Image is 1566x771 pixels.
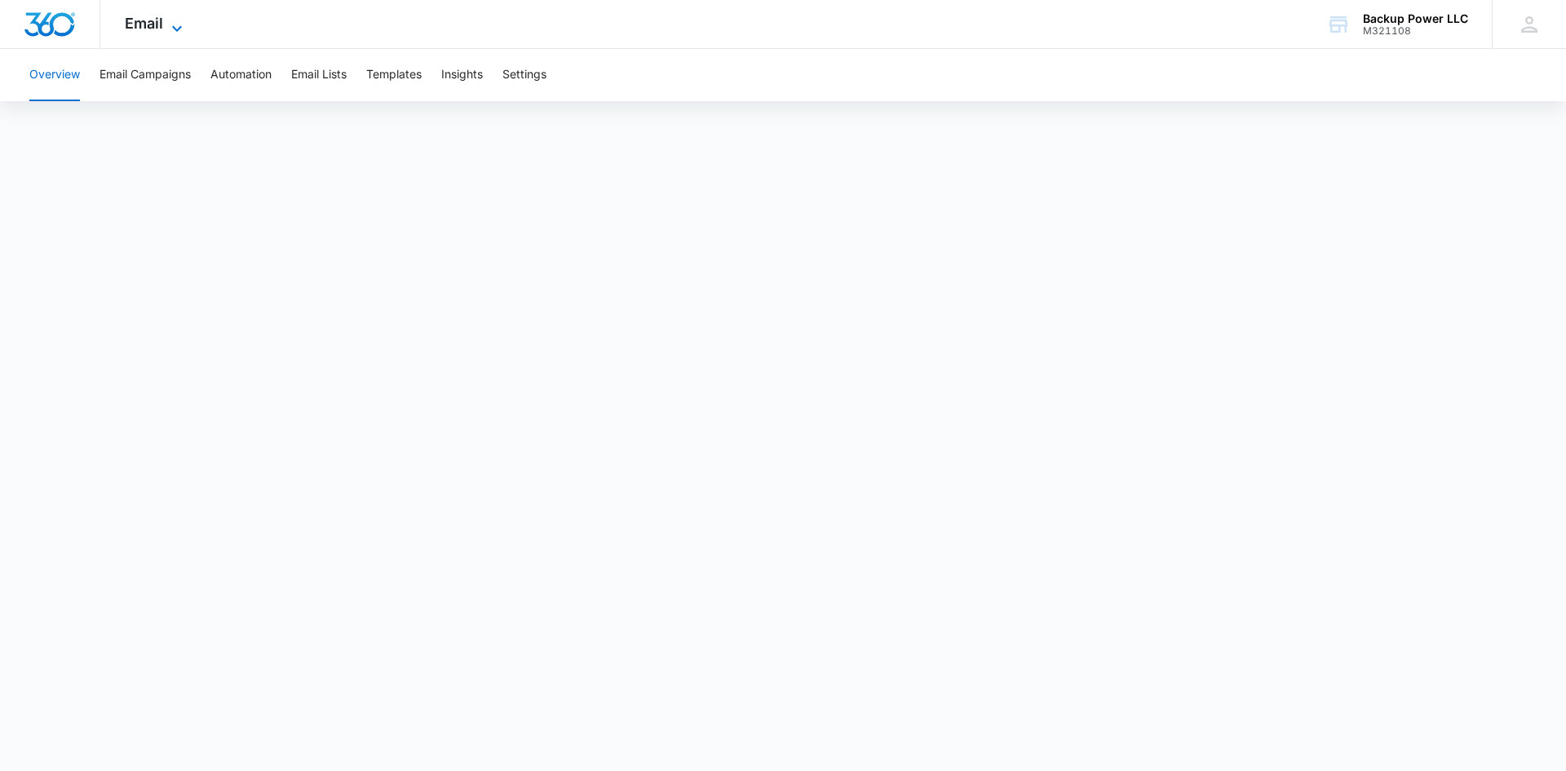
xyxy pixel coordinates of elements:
button: Overview [29,49,80,101]
button: Settings [502,49,546,101]
span: Email [125,15,163,32]
div: account id [1363,25,1468,37]
button: Templates [366,49,422,101]
button: Automation [210,49,272,101]
button: Email Lists [291,49,347,101]
div: account name [1363,12,1468,25]
button: Insights [441,49,483,101]
button: Email Campaigns [100,49,191,101]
